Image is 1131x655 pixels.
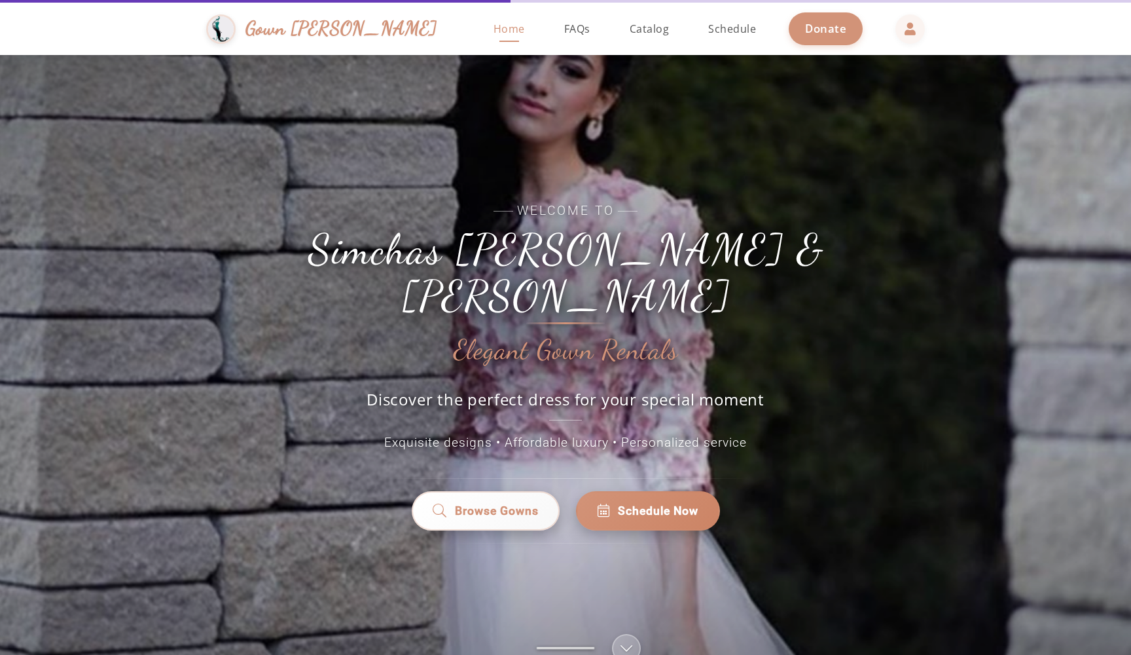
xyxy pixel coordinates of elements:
[245,14,437,43] span: Gown [PERSON_NAME]
[454,335,678,365] h2: Elegant Gown Rentals
[494,22,525,36] span: Home
[708,22,756,36] span: Schedule
[805,21,846,36] span: Donate
[564,22,590,36] span: FAQs
[271,434,860,453] p: Exquisite designs • Affordable luxury • Personalized service
[617,3,683,55] a: Catalog
[789,12,863,45] a: Donate
[695,3,769,55] a: Schedule
[454,502,540,520] span: Browse Gowns
[206,14,236,44] img: Gown Gmach Logo
[618,501,698,518] span: Schedule Now
[551,3,603,55] a: FAQs
[353,388,778,421] p: Discover the perfect dress for your special moment
[480,3,538,55] a: Home
[271,227,860,319] h1: Simchas [PERSON_NAME] & [PERSON_NAME]
[206,11,450,47] a: Gown [PERSON_NAME]
[630,22,670,36] span: Catalog
[271,202,860,221] span: Welcome to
